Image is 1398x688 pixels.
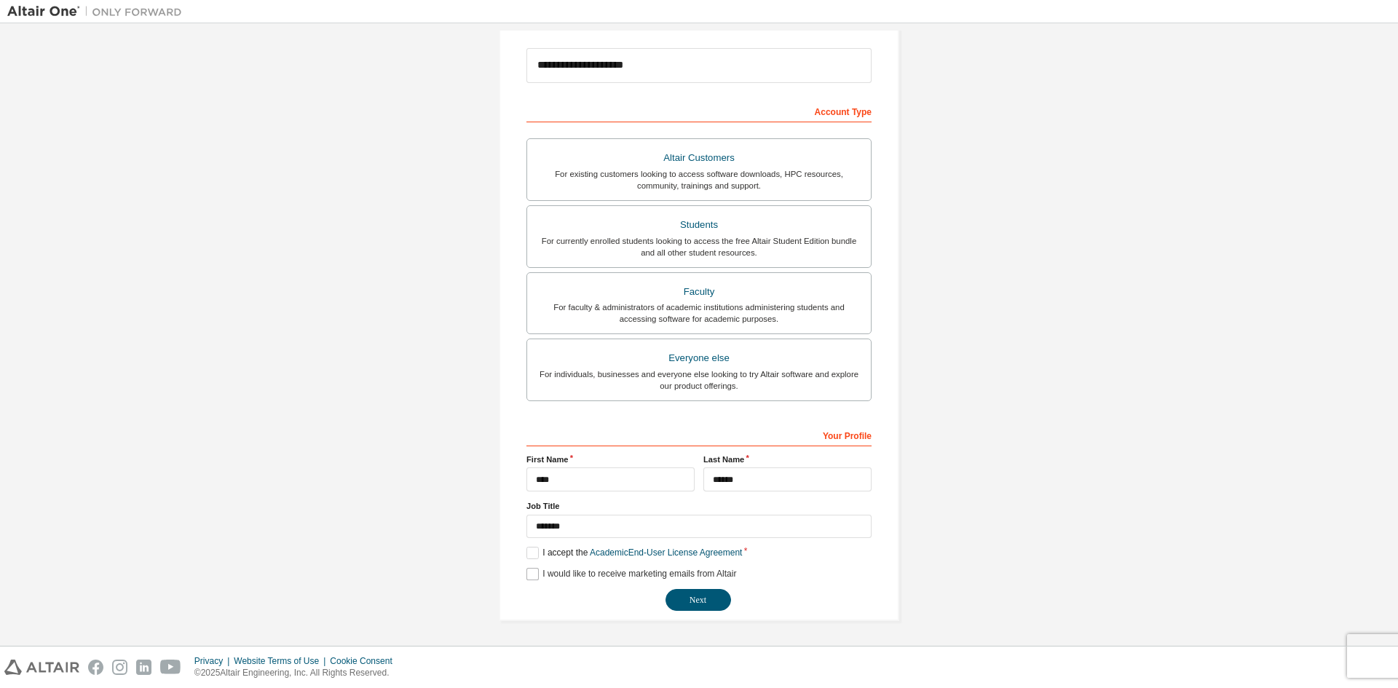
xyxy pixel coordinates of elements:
[160,660,181,675] img: youtube.svg
[526,454,695,465] label: First Name
[4,660,79,675] img: altair_logo.svg
[536,368,862,392] div: For individuals, businesses and everyone else looking to try Altair software and explore our prod...
[194,655,234,667] div: Privacy
[526,500,872,512] label: Job Title
[536,168,862,191] div: For existing customers looking to access software downloads, HPC resources, community, trainings ...
[590,547,742,558] a: Academic End-User License Agreement
[536,348,862,368] div: Everyone else
[112,660,127,675] img: instagram.svg
[136,660,151,675] img: linkedin.svg
[330,655,400,667] div: Cookie Consent
[526,547,742,559] label: I accept the
[234,655,330,667] div: Website Terms of Use
[536,215,862,235] div: Students
[194,667,401,679] p: © 2025 Altair Engineering, Inc. All Rights Reserved.
[666,589,731,611] button: Next
[526,423,872,446] div: Your Profile
[536,235,862,258] div: For currently enrolled students looking to access the free Altair Student Edition bundle and all ...
[536,148,862,168] div: Altair Customers
[536,282,862,302] div: Faculty
[536,301,862,325] div: For faculty & administrators of academic institutions administering students and accessing softwa...
[7,4,189,19] img: Altair One
[88,660,103,675] img: facebook.svg
[703,454,872,465] label: Last Name
[526,568,736,580] label: I would like to receive marketing emails from Altair
[526,99,872,122] div: Account Type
